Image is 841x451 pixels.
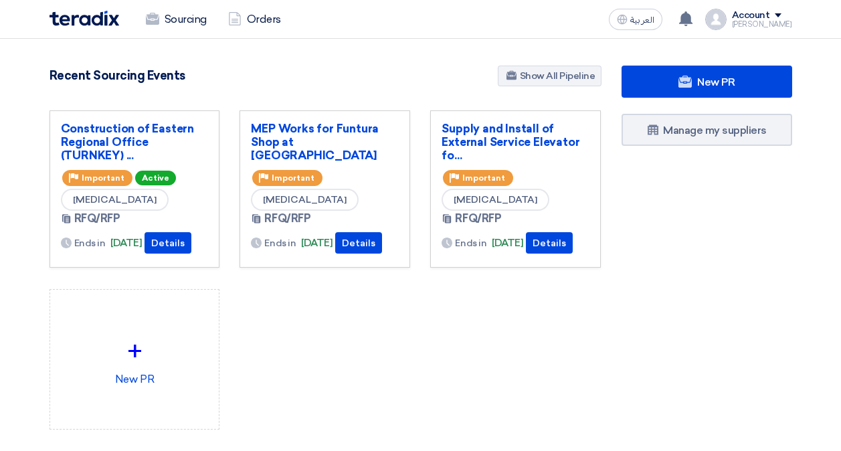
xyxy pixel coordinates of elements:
span: العربية [630,15,654,25]
button: Details [145,232,191,254]
span: [MEDICAL_DATA] [251,189,359,211]
span: RFQ/RFP [74,211,120,227]
div: [PERSON_NAME] [732,21,792,28]
img: Teradix logo [50,11,119,26]
div: + [61,331,209,371]
span: [DATE] [492,236,523,251]
span: Ends in [455,236,486,250]
a: Sourcing [135,5,217,34]
a: Orders [217,5,292,34]
a: Supply and Install of External Service Elevator fo... [442,122,589,162]
span: [MEDICAL_DATA] [442,189,549,211]
span: New PR [697,76,735,88]
span: Ends in [74,236,106,250]
span: Important [462,173,505,183]
div: Account [732,10,770,21]
span: Active [135,171,176,185]
span: [DATE] [110,236,142,251]
button: العربية [609,9,662,30]
span: [MEDICAL_DATA] [61,189,169,211]
span: Important [272,173,314,183]
img: profile_test.png [705,9,727,30]
span: [DATE] [301,236,333,251]
span: Ends in [264,236,296,250]
button: Details [335,232,382,254]
a: MEP Works for Funtura Shop at [GEOGRAPHIC_DATA] [251,122,399,162]
h4: Recent Sourcing Events [50,68,185,83]
span: Important [82,173,124,183]
div: New PR [61,300,209,418]
a: Construction of Eastern Regional Office (TURNKEY) ... [61,122,209,162]
button: Details [526,232,573,254]
a: Manage my suppliers [622,114,792,146]
span: RFQ/RFP [455,211,501,227]
span: RFQ/RFP [264,211,310,227]
a: Show All Pipeline [498,66,601,86]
